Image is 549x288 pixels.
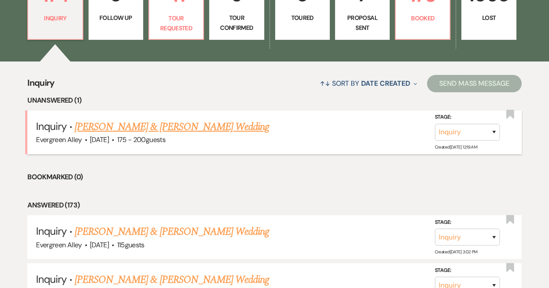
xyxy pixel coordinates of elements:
label: Stage: [435,218,500,227]
span: Created: [DATE] 3:02 PM [435,249,477,255]
span: Inquiry [27,76,55,95]
button: Send Mass Message [427,75,522,92]
p: Tour Requested [155,13,198,33]
p: Follow Up [94,13,138,23]
span: 175 - 200 guests [117,135,165,144]
a: [PERSON_NAME] & [PERSON_NAME] Wedding [75,272,269,288]
a: [PERSON_NAME] & [PERSON_NAME] Wedding [75,224,269,239]
span: ↑↓ [320,79,330,88]
span: [DATE] [90,240,109,249]
span: [DATE] [90,135,109,144]
span: 115 guests [117,240,145,249]
a: [PERSON_NAME] & [PERSON_NAME] Wedding [75,119,269,135]
span: Evergreen Alley [36,240,82,249]
span: Inquiry [36,272,66,286]
label: Stage: [435,113,500,122]
li: Answered (173) [27,200,522,211]
p: Inquiry [33,13,77,23]
p: Proposal Sent [341,13,384,32]
span: Created: [DATE] 12:19 AM [435,144,477,150]
span: Inquiry [36,224,66,238]
li: Unanswered (1) [27,95,522,106]
p: Tour Confirmed [215,13,258,32]
button: Sort By Date Created [316,72,421,95]
span: Date Created [361,79,410,88]
span: Inquiry [36,120,66,133]
span: Evergreen Alley [36,135,82,144]
p: Lost [467,13,510,23]
li: Bookmarked (0) [27,172,522,183]
p: Booked [401,13,444,23]
label: Stage: [435,266,500,275]
p: Toured [281,13,324,23]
